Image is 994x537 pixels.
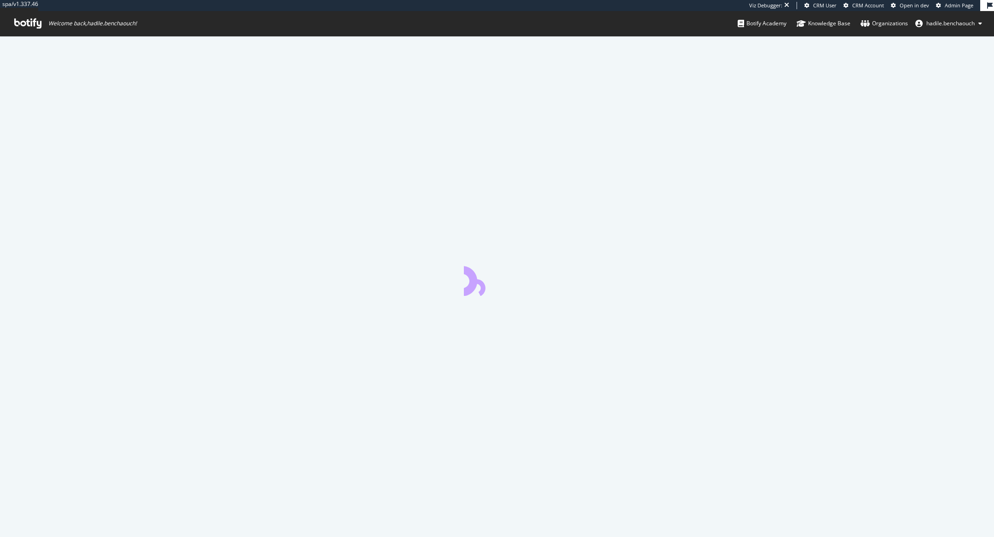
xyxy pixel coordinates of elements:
span: Admin Page [945,2,973,9]
span: CRM User [813,2,837,9]
div: Botify Academy [738,19,786,28]
a: Botify Academy [738,11,786,36]
span: CRM Account [852,2,884,9]
div: animation [464,263,530,296]
span: Welcome back, hadile.benchaouch ! [48,20,137,27]
a: Admin Page [936,2,973,9]
div: Organizations [861,19,908,28]
span: Open in dev [900,2,929,9]
a: CRM Account [844,2,884,9]
a: Open in dev [891,2,929,9]
div: Knowledge Base [797,19,850,28]
span: hadile.benchaouch [926,19,975,27]
a: CRM User [804,2,837,9]
a: Knowledge Base [797,11,850,36]
button: hadile.benchaouch [908,16,989,31]
a: Organizations [861,11,908,36]
div: Viz Debugger: [749,2,782,9]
